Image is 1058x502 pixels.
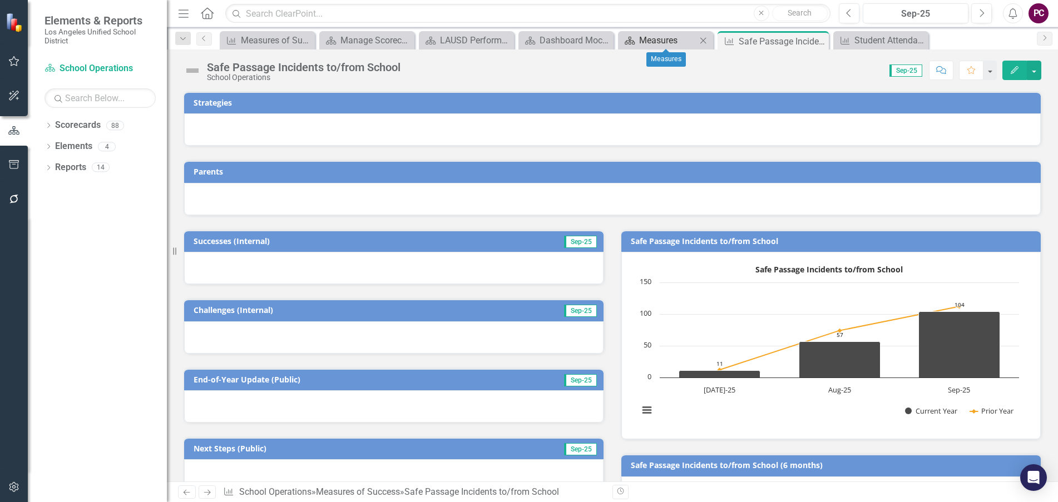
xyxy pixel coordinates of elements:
[948,385,970,395] text: Sep-25
[404,486,559,497] div: Safe Passage Incidents to/from School
[644,340,651,350] text: 50
[621,33,696,47] a: Measures
[631,461,1035,469] h3: Safe Passage Incidents to/from School (6 months)
[755,264,903,275] text: Safe Passage Incidents to/from School
[322,33,412,47] a: Manage Scorecards
[838,329,842,333] path: Aug-25, 74. Prior Year.
[564,374,597,386] span: Sep-25
[772,6,828,21] button: Search
[633,261,1025,428] svg: Interactive chart
[316,486,400,497] a: Measures of Success
[5,12,26,33] img: ClearPoint Strategy
[45,88,156,108] input: Search Below...
[440,33,511,47] div: LAUSD Performance Meter
[640,308,651,318] text: 100
[207,61,401,73] div: Safe Passage Incidents to/from School
[194,306,477,314] h3: Challenges (Internal)
[640,276,651,286] text: 150
[564,236,597,248] span: Sep-25
[55,161,86,174] a: Reports
[55,119,101,132] a: Scorecards
[863,3,968,23] button: Sep-25
[241,33,312,47] div: Measures of Success
[194,167,1035,176] h3: Parents
[788,8,812,17] span: Search
[106,121,124,130] div: 88
[837,331,843,339] text: 57
[340,33,412,47] div: Manage Scorecards
[194,237,473,245] h3: Successes (Internal)
[704,385,735,395] text: [DATE]-25
[45,62,156,75] a: School Operations
[633,261,1029,428] div: Safe Passage Incidents to/from School. Highcharts interactive chart.
[45,27,156,46] small: Los Angeles Unified School District
[631,237,1035,245] h3: Safe Passage Incidents to/from School
[540,33,611,47] div: Dashboard Mockup 2
[970,406,1015,416] button: Show Prior Year
[718,367,722,372] path: Jul-25, 12. Prior Year.
[521,33,611,47] a: Dashboard Mockup 2
[919,312,1000,378] path: Sep-25, 104. Current Year.
[92,163,110,172] div: 14
[646,52,686,67] div: Measures
[679,371,760,378] path: Jul-25, 11. Current Year.
[55,140,92,153] a: Elements
[225,4,830,23] input: Search ClearPoint...
[239,486,312,497] a: School Operations
[905,406,958,416] button: Show Current Year
[647,371,651,381] text: 0
[739,34,826,48] div: Safe Passage Incidents to/from School
[1020,464,1047,491] div: Open Intercom Messenger
[799,342,881,378] path: Aug-25, 57. Current Year.
[889,64,922,77] span: Sep-25
[716,360,723,367] text: 11
[98,142,116,151] div: 4
[679,312,1000,378] g: Current Year, series 1 of 2. Bar series with 3 bars.
[836,33,926,47] a: Student Attendance (Year to Date)
[867,7,965,21] div: Sep-25
[1029,3,1049,23] button: PC
[194,98,1035,107] h3: Strategies
[194,444,469,453] h3: Next Steps (Public)
[422,33,511,47] a: LAUSD Performance Meter
[639,33,696,47] div: Measures
[828,385,851,395] text: Aug-25
[854,33,926,47] div: Student Attendance (Year to Date)
[955,301,965,309] text: 104
[194,375,501,384] h3: End-of-Year Update (Public)
[45,14,156,27] span: Elements & Reports
[184,62,201,79] img: Not Defined
[207,73,401,82] div: School Operations
[223,33,312,47] a: Measures of Success
[564,305,597,317] span: Sep-25
[639,402,655,418] button: View chart menu, Safe Passage Incidents to/from School
[564,443,597,455] span: Sep-25
[223,486,604,499] div: » »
